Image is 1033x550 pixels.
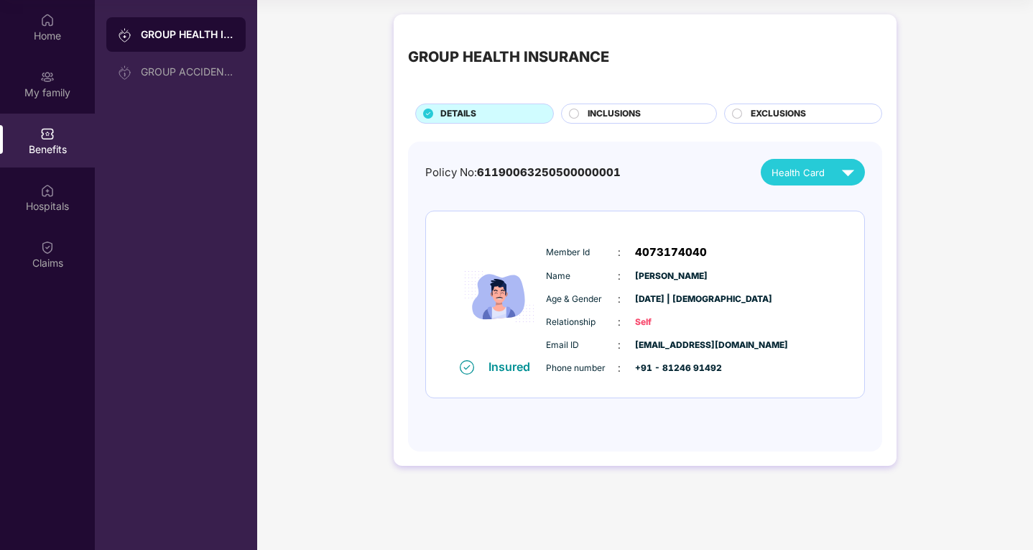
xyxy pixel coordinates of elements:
button: Health Card [761,159,865,185]
span: : [618,268,621,284]
img: svg+xml;base64,PHN2ZyB3aWR0aD0iMjAiIGhlaWdodD0iMjAiIHZpZXdCb3g9IjAgMCAyMCAyMCIgZmlsbD0ibm9uZSIgeG... [40,70,55,84]
img: svg+xml;base64,PHN2ZyBpZD0iQ2xhaW0iIHhtbG5zPSJodHRwOi8vd3d3LnczLm9yZy8yMDAwL3N2ZyIgd2lkdGg9IjIwIi... [40,240,55,255]
div: GROUP ACCIDENTAL INSURANCE [141,66,234,78]
img: svg+xml;base64,PHN2ZyB4bWxucz0iaHR0cDovL3d3dy53My5vcmcvMjAwMC9zdmciIHZpZXdCb3g9IjAgMCAyNCAyNCIgd2... [835,160,861,185]
span: [PERSON_NAME] [635,270,707,283]
img: svg+xml;base64,PHN2ZyBpZD0iQmVuZWZpdHMiIHhtbG5zPSJodHRwOi8vd3d3LnczLm9yZy8yMDAwL3N2ZyIgd2lkdGg9Ij... [40,127,55,141]
span: [DATE] | [DEMOGRAPHIC_DATA] [635,293,707,306]
img: svg+xml;base64,PHN2ZyB3aWR0aD0iMjAiIGhlaWdodD0iMjAiIHZpZXdCb3g9IjAgMCAyMCAyMCIgZmlsbD0ibm9uZSIgeG... [118,65,132,80]
img: svg+xml;base64,PHN2ZyB3aWR0aD0iMjAiIGhlaWdodD0iMjAiIHZpZXdCb3g9IjAgMCAyMCAyMCIgZmlsbD0ibm9uZSIgeG... [118,28,132,42]
span: : [618,360,621,376]
img: svg+xml;base64,PHN2ZyBpZD0iSG9tZSIgeG1sbnM9Imh0dHA6Ly93d3cudzMub3JnLzIwMDAvc3ZnIiB3aWR0aD0iMjAiIG... [40,13,55,27]
div: Policy No: [425,164,621,181]
img: svg+xml;base64,PHN2ZyB4bWxucz0iaHR0cDovL3d3dy53My5vcmcvMjAwMC9zdmciIHdpZHRoPSIxNiIgaGVpZ2h0PSIxNi... [460,360,474,375]
span: Health Card [772,165,825,180]
span: Relationship [546,316,618,329]
span: INCLUSIONS [588,107,641,121]
span: Member Id [546,246,618,260]
img: svg+xml;base64,PHN2ZyBpZD0iSG9zcGl0YWxzIiB4bWxucz0iaHR0cDovL3d3dy53My5vcmcvMjAwMC9zdmciIHdpZHRoPS... [40,183,55,198]
div: GROUP HEALTH INSURANCE [408,46,609,68]
span: : [618,314,621,330]
span: Age & Gender [546,293,618,306]
span: Email ID [546,339,618,352]
span: : [618,291,621,307]
span: Name [546,270,618,283]
div: GROUP HEALTH INSURANCE [141,27,234,42]
div: Insured [488,359,539,374]
span: : [618,337,621,353]
span: EXCLUSIONS [751,107,806,121]
span: Phone number [546,362,618,375]
span: 61190063250500000001 [477,165,621,179]
span: DETAILS [440,107,476,121]
span: : [618,244,621,260]
span: +91 - 81246 91492 [635,362,707,375]
span: 4073174040 [635,244,707,261]
span: [EMAIL_ADDRESS][DOMAIN_NAME] [635,339,707,352]
span: Self [635,316,707,329]
img: icon [456,234,542,359]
